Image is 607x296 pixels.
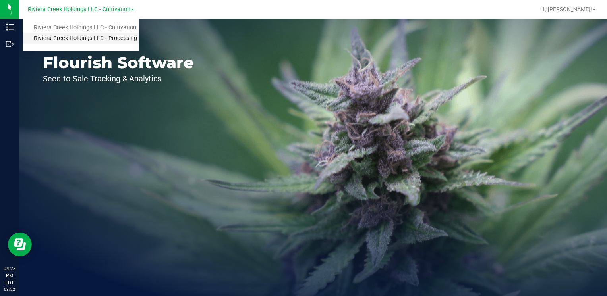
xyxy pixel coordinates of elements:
[4,286,15,292] p: 08/22
[43,55,194,71] p: Flourish Software
[540,6,592,12] span: Hi, [PERSON_NAME]!
[23,23,139,33] a: Riviera Creek Holdings LLC - Cultivation
[8,233,32,256] iframe: Resource center
[28,6,130,13] span: Riviera Creek Holdings LLC - Cultivation
[4,265,15,286] p: 04:23 PM EDT
[43,75,194,83] p: Seed-to-Sale Tracking & Analytics
[6,23,14,31] inline-svg: Inventory
[23,33,139,44] a: Riviera Creek Holdings LLC - Processing
[6,40,14,48] inline-svg: Outbound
